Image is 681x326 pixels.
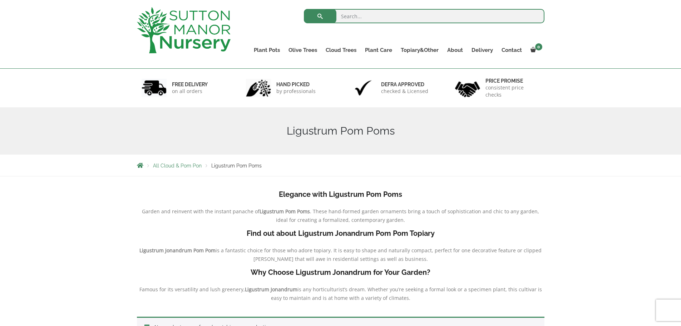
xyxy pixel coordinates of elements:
[535,43,542,50] span: 0
[271,286,542,301] span: is any horticulturist’s dream. Whether you’re seeking a formal look or a specimen plant, this cul...
[276,208,539,223] span: . These hand-formed garden ornaments bring a touch of sophistication and chic to any garden, idea...
[211,163,262,169] span: Ligustrum Pom Poms
[251,268,430,277] b: Why Choose Ligustrum Jonandrum for Your Garden?
[142,79,167,97] img: 1.jpg
[284,45,321,55] a: Olive Trees
[245,286,297,293] b: Ligustrum Jonandrum
[276,81,316,88] h6: hand picked
[396,45,443,55] a: Topiary&Other
[485,78,540,84] h6: Price promise
[142,208,260,215] span: Garden and reinvent with the instant panache of
[381,88,428,95] p: checked & Licensed
[137,125,544,137] h1: Ligustrum Pom Poms
[467,45,497,55] a: Delivery
[443,45,467,55] a: About
[139,247,216,254] b: Ligustrum Jonandrum Pom Pom
[137,7,231,53] img: logo
[260,208,310,215] b: Ligustrum Pom Poms
[172,88,208,95] p: on all orders
[276,88,316,95] p: by professionals
[321,45,361,55] a: Cloud Trees
[279,190,402,199] b: Elegance with Ligustrum Pom Poms
[216,247,542,262] span: is a fantastic choice for those who adore topiary. It is easy to shape and naturally compact, per...
[304,9,544,23] input: Search...
[172,81,208,88] h6: FREE DELIVERY
[497,45,526,55] a: Contact
[381,81,428,88] h6: Defra approved
[139,286,245,293] span: Famous for its versatility and lush greenery,
[137,162,544,168] nav: Breadcrumbs
[351,79,376,97] img: 3.jpg
[361,45,396,55] a: Plant Care
[250,45,284,55] a: Plant Pots
[247,229,435,238] b: Find out about Ligustrum Jonandrum Pom Pom Topiary
[246,79,271,97] img: 2.jpg
[455,77,480,99] img: 4.jpg
[526,45,544,55] a: 0
[153,163,202,169] a: All Cloud & Pom Pon
[485,84,540,98] p: consistent price checks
